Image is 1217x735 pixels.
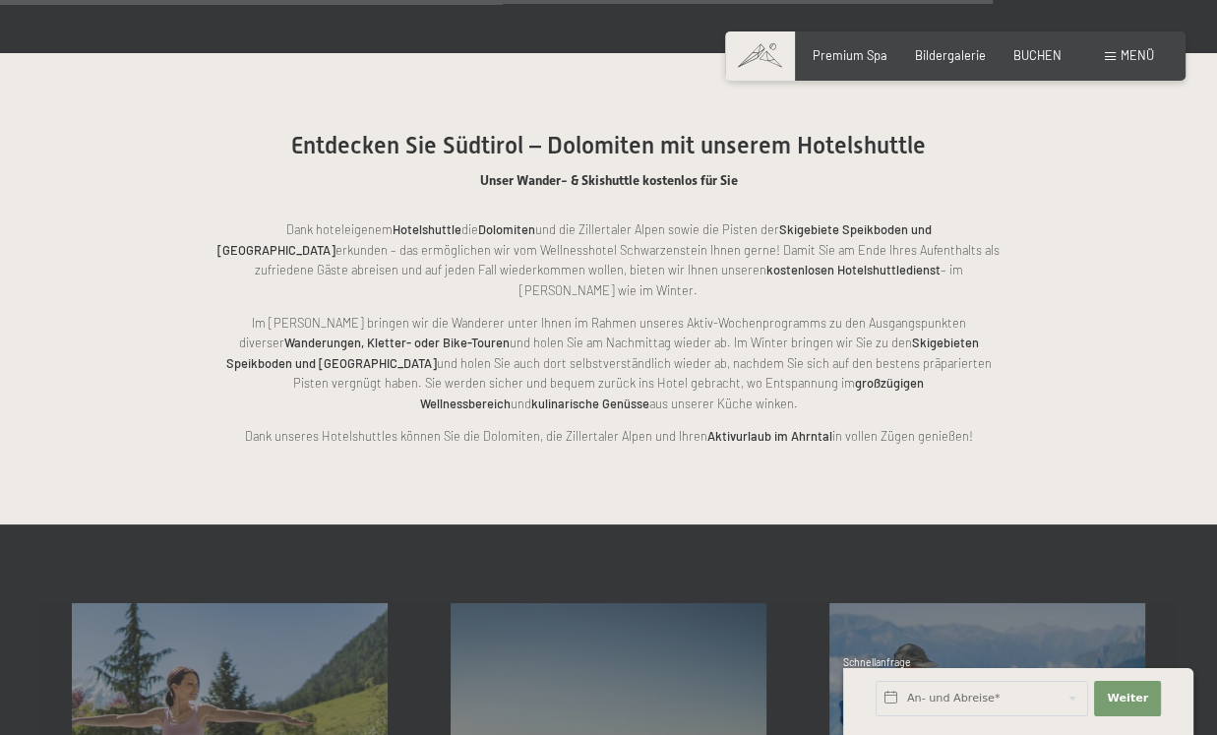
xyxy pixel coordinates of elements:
strong: Wanderungen, Kletter- oder Bike-Touren [284,335,510,350]
p: Im [PERSON_NAME] bringen wir die Wanderer unter Ihnen im Rahmen unseres Aktiv-Wochenprogramms zu ... [215,313,1003,413]
a: Bildergalerie [915,47,986,63]
strong: Dolomiten [478,221,535,237]
strong: kulinarische Genüsse [531,396,649,411]
span: Weiter [1107,691,1148,706]
p: Dank unseres Hotelshuttles können Sie die Dolomiten, die Zillertaler Alpen und Ihren in vollen Zü... [215,426,1003,446]
strong: großzügigen Wellnessbereich [420,375,925,410]
strong: Aktivurlaub im Ahrntal [707,428,832,444]
span: Menü [1121,47,1154,63]
strong: kostenlosen Hotelshuttledienst [766,262,941,277]
span: Entdecken Sie Südtirol – Dolomiten mit unserem Hotelshuttle [291,132,926,159]
strong: Skigebieten Speikboden und [GEOGRAPHIC_DATA] [226,335,979,370]
a: Premium Spa [813,47,887,63]
span: Unser Wander- & Skishuttle kostenlos für Sie [480,172,738,188]
strong: Hotelshuttle [393,221,461,237]
span: Schnellanfrage [843,656,911,668]
button: Weiter [1094,681,1161,716]
a: BUCHEN [1013,47,1062,63]
strong: Skigebiete Speikboden und [GEOGRAPHIC_DATA] [217,221,932,257]
p: Dank hoteleigenem die und die Zillertaler Alpen sowie die Pisten der erkunden – das ermöglichen w... [215,219,1003,300]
